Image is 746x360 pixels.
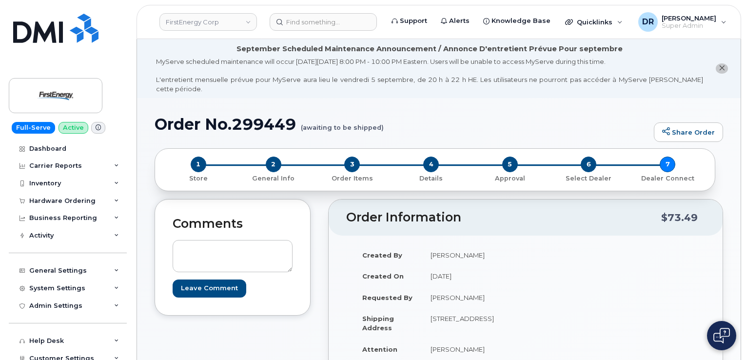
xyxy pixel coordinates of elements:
td: [DATE] [422,265,518,287]
div: September Scheduled Maintenance Announcement / Annonce D'entretient Prévue Pour septembre [236,44,623,54]
a: 6 Select Dealer [550,172,628,182]
span: 5 [502,157,518,172]
p: General Info [238,174,309,183]
strong: Created By [362,251,402,259]
h1: Order No.299449 [155,116,649,133]
td: [STREET_ADDRESS] [422,308,518,338]
div: MyServe scheduled maintenance will occur [DATE][DATE] 8:00 PM - 10:00 PM Eastern. Users will be u... [156,57,703,93]
td: [PERSON_NAME] [422,287,518,308]
input: Leave Comment [173,280,246,298]
h2: Order Information [346,211,661,224]
td: [PERSON_NAME] [422,244,518,266]
p: Details [395,174,467,183]
div: $73.49 [661,208,698,227]
a: 1 Store [163,172,234,182]
span: 2 [266,157,281,172]
small: (awaiting to be shipped) [301,116,384,131]
a: 5 Approval [471,172,550,182]
img: Open chat [713,328,730,343]
strong: Attention [362,345,397,353]
a: 4 Details [392,172,471,182]
strong: Shipping Address [362,315,394,332]
td: [PERSON_NAME] [422,339,518,360]
span: 1 [191,157,206,172]
a: 3 Order Items [313,172,392,182]
p: Store [167,174,230,183]
a: 2 General Info [234,172,313,182]
a: Share Order [654,122,723,142]
h2: Comments [173,217,293,231]
span: 3 [344,157,360,172]
strong: Requested By [362,294,412,301]
button: close notification [716,63,728,74]
span: 4 [423,157,439,172]
p: Select Dealer [553,174,625,183]
span: 6 [581,157,596,172]
p: Order Items [316,174,388,183]
strong: Created On [362,272,404,280]
p: Approval [474,174,546,183]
